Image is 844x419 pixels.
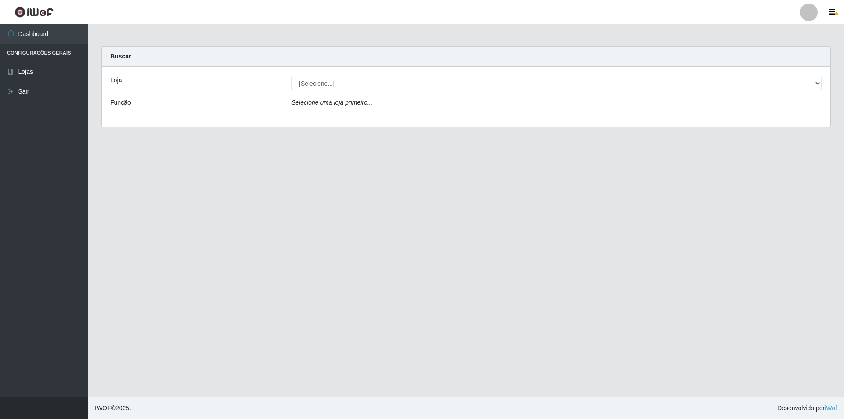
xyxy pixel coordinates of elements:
strong: Buscar [110,53,131,60]
a: iWof [825,404,837,412]
span: IWOF [95,404,111,412]
img: CoreUI Logo [15,7,54,18]
label: Loja [110,76,122,85]
i: Selecione uma loja primeiro... [291,99,372,106]
span: © 2025 . [95,404,131,413]
span: Desenvolvido por [777,404,837,413]
label: Função [110,98,131,107]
